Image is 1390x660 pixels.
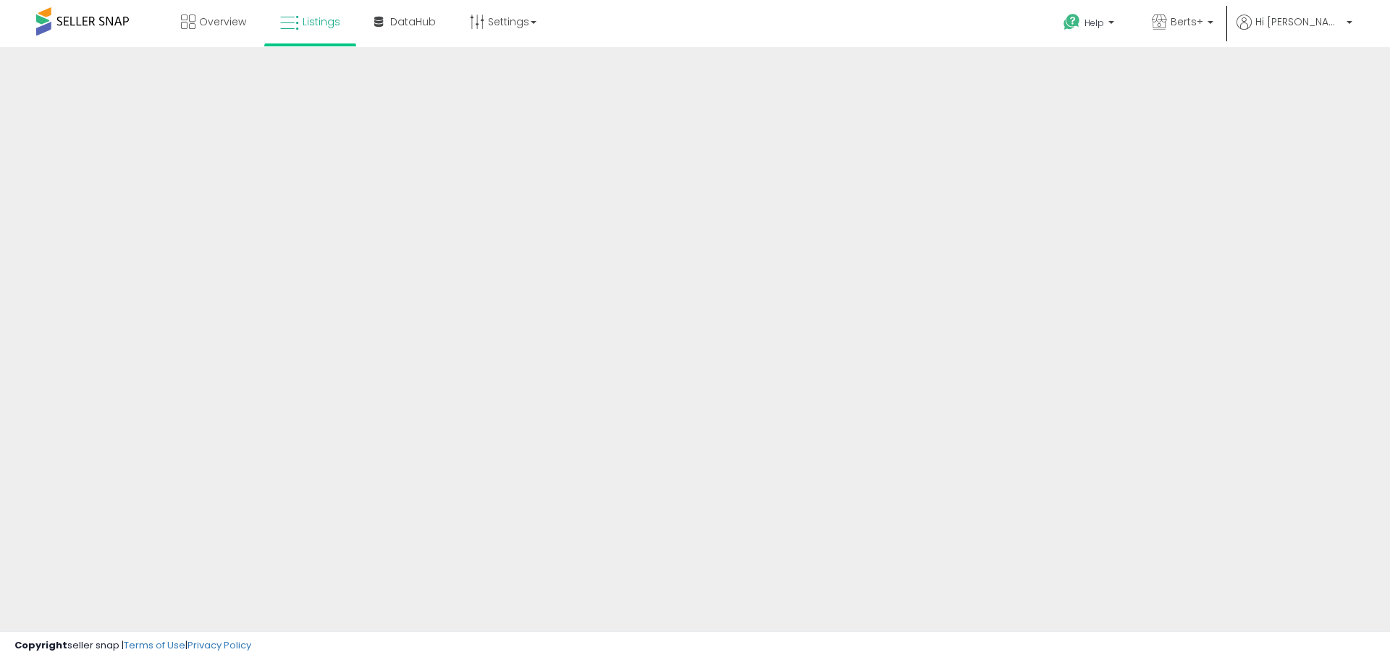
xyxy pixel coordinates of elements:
span: Overview [199,14,246,29]
span: Hi [PERSON_NAME] [1255,14,1342,29]
a: Terms of Use [124,638,185,652]
a: Privacy Policy [188,638,251,652]
a: Help [1052,2,1129,47]
div: seller snap | | [14,639,251,653]
span: Berts+ [1171,14,1203,29]
span: Listings [303,14,340,29]
a: Hi [PERSON_NAME] [1237,14,1352,47]
i: Get Help [1063,13,1081,31]
span: Help [1084,17,1104,29]
strong: Copyright [14,638,67,652]
span: DataHub [390,14,436,29]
